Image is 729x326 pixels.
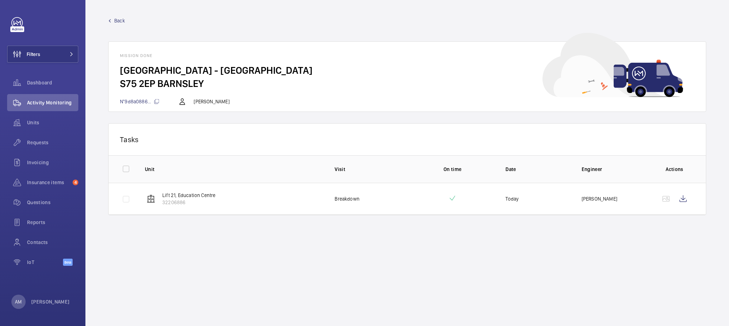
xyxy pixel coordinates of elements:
[15,298,22,305] p: AM
[335,166,399,173] p: Visit
[27,119,78,126] span: Units
[63,259,73,266] span: Beta
[120,64,694,77] h2: [GEOGRAPHIC_DATA] - [GEOGRAPHIC_DATA]
[145,166,323,173] p: Unit
[27,239,78,246] span: Contacts
[505,195,519,202] p: Today
[162,192,216,199] p: Lift 21, Education Centre
[31,298,70,305] p: [PERSON_NAME]
[27,199,78,206] span: Questions
[27,139,78,146] span: Requests
[27,79,78,86] span: Dashboard
[27,99,78,106] span: Activity Monitoring
[582,195,617,202] p: [PERSON_NAME]
[27,51,40,58] span: Filters
[505,166,570,173] p: Date
[120,135,694,144] p: Tasks
[73,180,78,185] span: 4
[120,99,159,104] span: N°9d8a0886...
[27,259,63,266] span: IoT
[194,98,229,105] p: [PERSON_NAME]
[162,199,216,206] p: 32206886
[27,159,78,166] span: Invoicing
[411,166,494,173] p: On time
[114,17,125,24] span: Back
[27,179,70,186] span: Insurance items
[335,195,360,202] p: Breakdown
[542,33,683,97] img: car delivery
[27,219,78,226] span: Reports
[120,53,694,58] h1: Mission done
[582,166,646,173] p: Engineer
[147,195,155,203] img: elevator.svg
[120,77,694,90] h2: S75 2EP BARNSLEY
[657,166,692,173] p: Actions
[7,46,78,63] button: Filters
